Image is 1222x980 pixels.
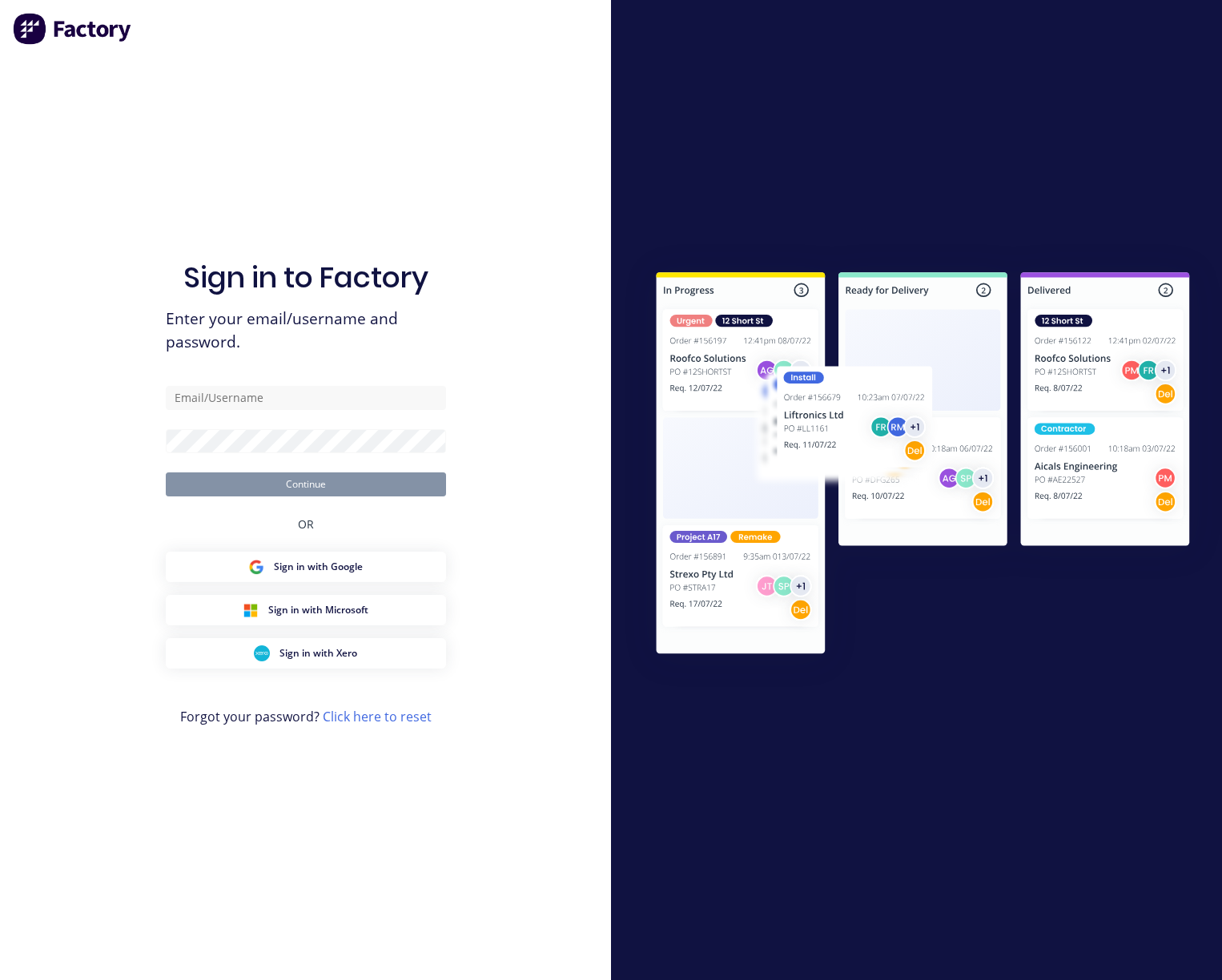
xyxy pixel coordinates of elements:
[166,472,446,496] button: Continue
[166,386,446,410] input: Email/Username
[166,307,446,354] span: Enter your email/username and password.
[180,707,432,726] span: Forgot your password?
[166,595,446,625] button: Microsoft Sign inSign in with Microsoft
[243,602,259,618] img: Microsoft Sign in
[13,13,133,45] img: Factory
[183,260,428,295] h1: Sign in to Factory
[166,552,446,582] button: Google Sign inSign in with Google
[298,496,314,552] div: OR
[254,645,270,661] img: Xero Sign in
[624,243,1222,689] img: Sign in
[323,708,432,725] a: Click here to reset
[274,560,363,574] span: Sign in with Google
[268,603,368,617] span: Sign in with Microsoft
[279,646,357,661] span: Sign in with Xero
[166,638,446,669] button: Xero Sign inSign in with Xero
[248,559,264,575] img: Google Sign in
